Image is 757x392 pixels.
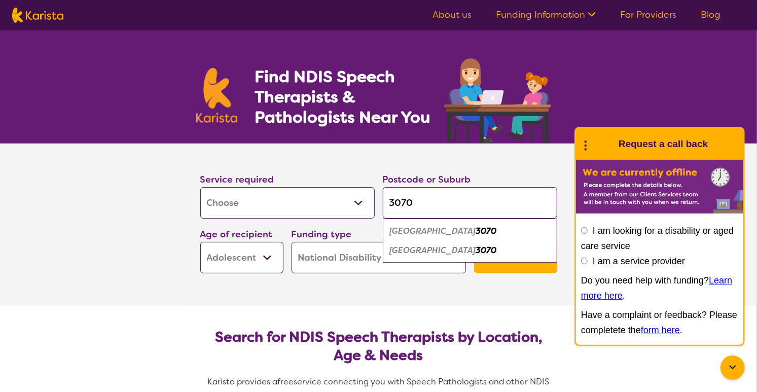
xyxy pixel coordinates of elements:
[619,136,708,152] h1: Request a call back
[581,273,738,303] p: Do you need help with funding? .
[200,173,274,186] label: Service required
[581,226,734,251] label: I am looking for a disability or aged care service
[620,9,676,21] a: For Providers
[436,55,561,144] img: speech-therapy
[388,241,552,260] div: Northcote South 3070
[390,245,476,256] em: [GEOGRAPHIC_DATA]
[593,256,685,266] label: I am a service provider
[292,228,352,240] label: Funding type
[581,307,738,338] p: Have a complaint or feedback? Please completete the .
[208,328,549,365] h2: Search for NDIS Speech Therapists by Location, Age & Needs
[196,68,238,123] img: Karista logo
[383,187,557,219] input: Type
[496,9,596,21] a: Funding Information
[701,9,720,21] a: Blog
[388,222,552,241] div: Northcote 3070
[476,245,497,256] em: 3070
[255,66,442,127] h1: Find NDIS Speech Therapists & Pathologists Near You
[432,9,472,21] a: About us
[200,228,273,240] label: Age of recipient
[592,134,612,154] img: Karista
[383,173,471,186] label: Postcode or Suburb
[390,226,476,236] em: [GEOGRAPHIC_DATA]
[278,376,294,387] span: free
[12,8,63,23] img: Karista logo
[208,376,278,387] span: Karista provides a
[576,160,743,213] img: Karista offline chat form to request call back
[641,325,680,335] a: form here
[476,226,497,236] em: 3070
